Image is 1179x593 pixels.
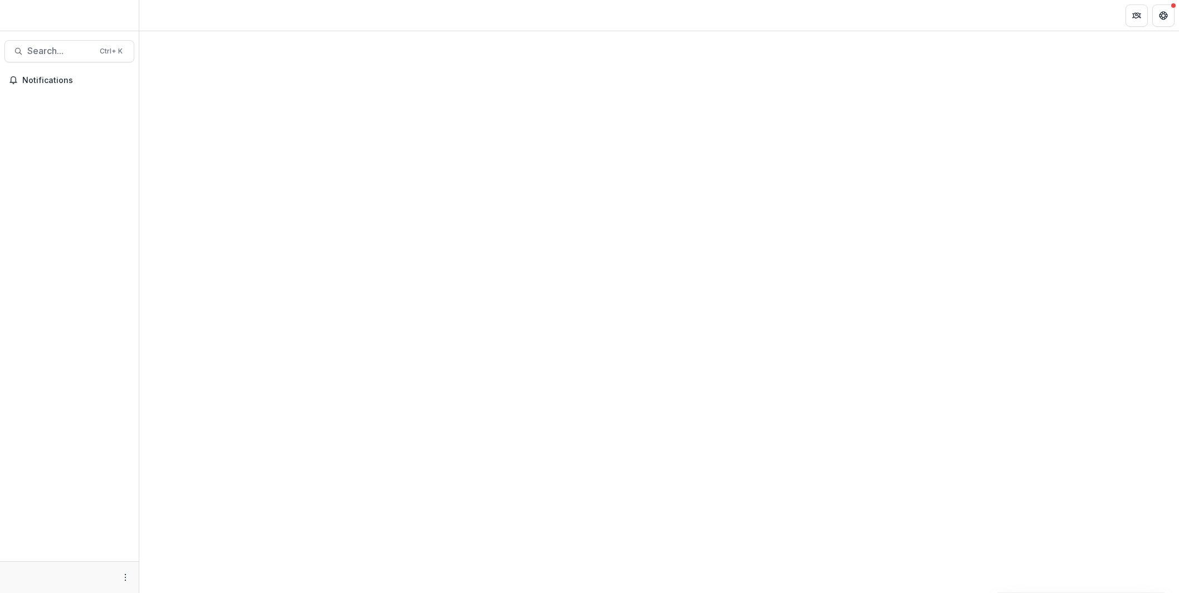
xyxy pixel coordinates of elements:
[27,46,93,56] span: Search...
[4,40,134,62] button: Search...
[4,71,134,89] button: Notifications
[98,45,125,57] div: Ctrl + K
[1152,4,1175,27] button: Get Help
[144,7,191,23] nav: breadcrumb
[22,76,130,85] span: Notifications
[1126,4,1148,27] button: Partners
[119,571,132,584] button: More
